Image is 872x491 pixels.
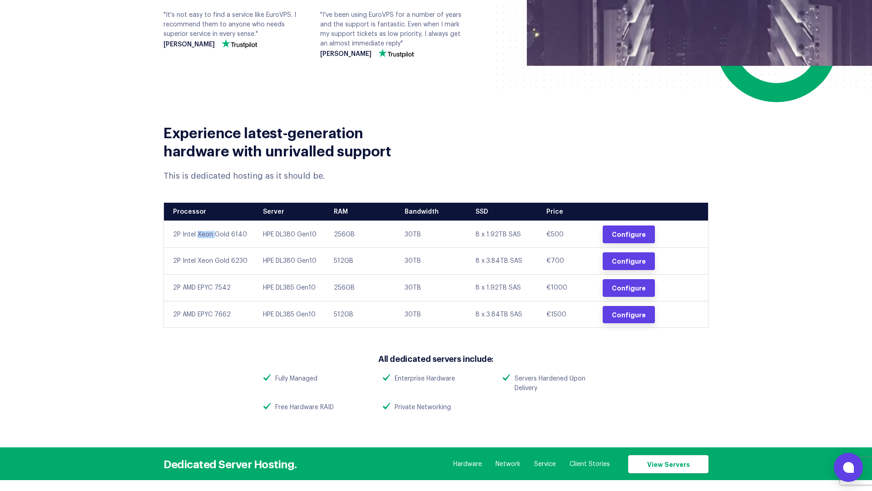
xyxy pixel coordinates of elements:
[256,221,327,248] td: HPE DL380 Gen10
[398,301,469,328] td: 30TB
[257,403,376,412] li: Free Hardware RAID
[164,301,257,328] td: 2P AMD EPYC 7662
[320,10,463,58] div: "I've been using EuroVPS for a number of years and the support is fantastic. Even when I mark my ...
[164,221,257,248] td: 2P Intel Xeon Gold 6140
[540,301,596,328] td: €1500
[327,301,398,328] td: 512GB
[398,274,469,301] td: 30TB
[327,203,398,221] th: RAM
[603,306,655,324] a: Configure
[222,39,257,48] img: trustpilot-vector-logo.png
[164,247,257,274] td: 2P Intel Xeon Gold 6230
[163,123,429,159] h2: Experience latest-generation hardware with unrivalled support
[453,460,482,469] a: Hardware
[164,203,257,221] th: Processor
[603,225,655,243] a: Configure
[469,247,540,274] td: 8 x 3.84TB SAS
[398,203,469,221] th: Bandwidth
[540,221,596,248] td: €500
[378,49,414,58] img: trustpilot-vector-logo.png
[256,203,327,221] th: Server
[834,453,863,482] button: Open chat window
[469,274,540,301] td: 8 x 1.92TB SAS
[163,170,429,182] div: This is dedicated hosting as it should be.
[628,455,708,473] a: View Servers
[256,301,327,328] td: HPE DL385 Gen10
[257,374,376,384] li: Fully Managed
[376,374,495,384] li: Enterprise Hardware
[376,403,495,412] li: Private Networking
[540,247,596,274] td: €700
[163,457,297,470] h3: Dedicated Server Hosting.
[603,252,655,270] a: Configure
[320,51,372,58] strong: [PERSON_NAME]
[540,203,596,221] th: Price
[327,221,398,248] td: 256GB
[256,274,327,301] td: HPE DL385 Gen10
[327,247,398,274] td: 512GB
[398,247,469,274] td: 30TB
[534,460,556,469] a: Service
[603,279,655,297] a: Configure
[496,374,615,393] li: Servers Hardened Upon Delivery
[327,274,398,301] td: 256GB
[469,301,540,328] td: 8 x 3.84TB SAS
[398,221,469,248] td: 30TB
[495,460,520,469] a: Network
[164,274,257,301] td: 2P AMD EPYC 7542
[163,41,215,48] strong: [PERSON_NAME]
[469,221,540,248] td: 8 x 1.92TB SAS
[257,353,615,364] h3: All dedicated servers include:
[469,203,540,221] th: SSD
[540,274,596,301] td: €1000
[570,460,610,469] a: Client Stories
[256,247,327,274] td: HPE DL380 Gen10
[163,10,307,48] div: "It's not easy to find a service like EuroVPS. I recommend them to anyone who needs superior serv...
